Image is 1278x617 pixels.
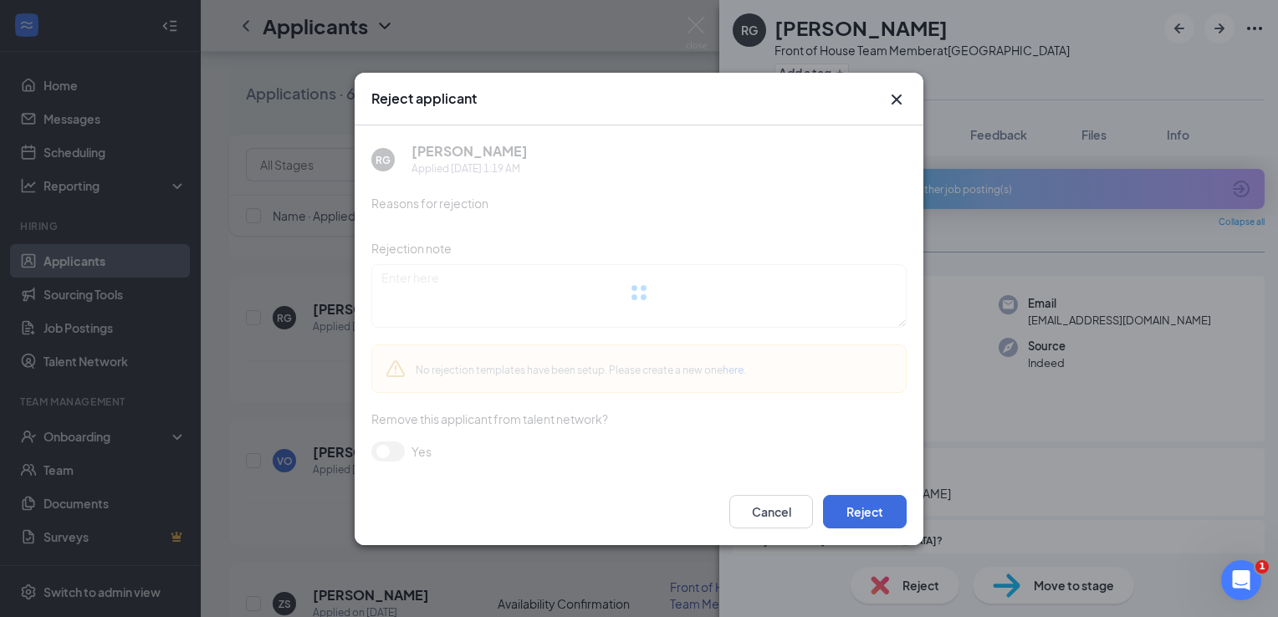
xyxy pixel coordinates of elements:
h3: Reject applicant [371,89,477,108]
button: Cancel [729,495,813,528]
svg: Cross [887,89,907,110]
button: Close [887,89,907,110]
button: Reject [823,495,907,528]
iframe: Intercom live chat [1221,560,1261,600]
span: 1 [1255,560,1269,574]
